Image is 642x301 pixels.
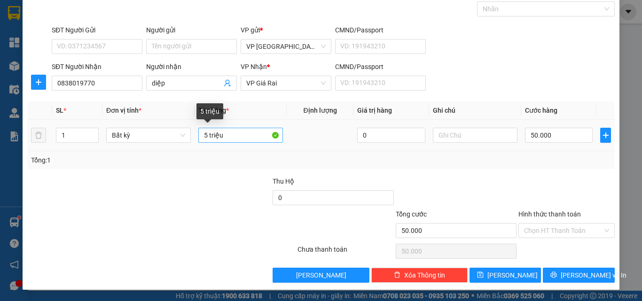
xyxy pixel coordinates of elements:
span: VP Sài Gòn [246,39,326,54]
button: plus [31,75,46,90]
span: [PERSON_NAME] [296,270,346,280]
span: user-add [224,79,231,87]
span: Tổng cước [396,210,427,218]
button: [PERSON_NAME] [273,268,369,283]
span: delete [394,271,400,279]
div: CMND/Passport [335,62,426,72]
span: Đơn vị tính [106,107,141,114]
div: Chưa thanh toán [297,244,395,261]
div: SĐT Người Nhận [52,62,142,72]
div: Tổng: 1 [31,155,249,165]
span: Xóa Thông tin [404,270,445,280]
button: delete [31,128,46,143]
span: Thu Hộ [273,178,294,185]
span: VP Giá Rai [246,76,326,90]
input: VD: Bàn, Ghế [198,128,283,143]
input: 0 [357,128,425,143]
span: printer [550,271,557,279]
label: Hình thức thanh toán [518,210,581,218]
th: Ghi chú [429,101,521,120]
li: 0983 44 7777 [4,44,179,56]
span: save [477,271,484,279]
button: deleteXóa Thông tin [371,268,468,283]
div: 5 triệu [196,103,223,119]
div: VP gửi [241,25,331,35]
div: Người nhận [146,62,237,72]
span: [PERSON_NAME] [487,270,538,280]
span: Bất kỳ [112,128,185,142]
li: [STREET_ADDRESS][PERSON_NAME] [4,21,179,44]
div: Người gửi [146,25,237,35]
span: Định lượng [303,107,337,114]
span: Cước hàng [525,107,557,114]
b: TRÍ NHÂN [54,6,102,18]
span: [PERSON_NAME] và In [561,270,626,280]
div: CMND/Passport [335,25,426,35]
button: plus [600,128,611,143]
span: plus [31,78,46,86]
span: Tên hàng [198,107,229,114]
span: plus [601,131,611,139]
span: VP Nhận [241,63,267,70]
button: printer[PERSON_NAME] và In [543,268,615,283]
span: SL [56,107,63,114]
span: Giá trị hàng [357,107,392,114]
button: save[PERSON_NAME] [470,268,541,283]
b: GỬI : VP [GEOGRAPHIC_DATA] [4,70,183,85]
input: Ghi Chú [433,128,517,143]
span: phone [54,46,62,54]
div: SĐT Người Gửi [52,25,142,35]
span: environment [54,23,62,30]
